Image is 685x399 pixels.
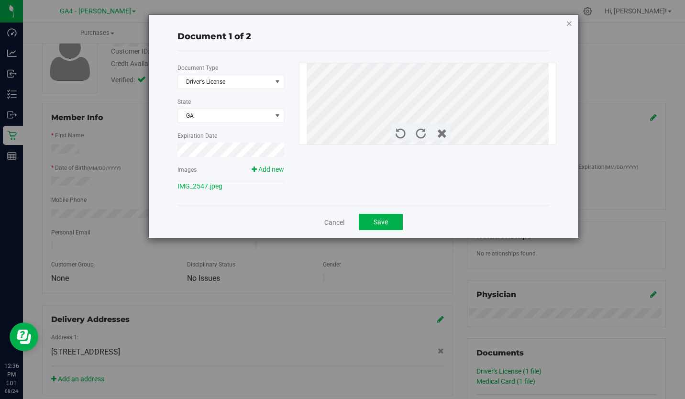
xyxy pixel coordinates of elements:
a: Cancel [324,218,344,227]
a: Add new [252,166,284,173]
span: select [272,75,284,89]
span: Add new [258,166,284,173]
button: Save [359,214,403,230]
label: Images [177,166,197,174]
span: GA [178,109,284,122]
span: Driver's License [178,75,272,89]
label: Document Type [177,64,218,72]
label: Expiration Date [177,132,217,140]
div: Document 1 of 2 [177,30,550,43]
iframe: Resource center [10,322,38,351]
span: Save [374,218,388,226]
label: State [177,98,191,106]
a: IMG_2547.jpeg [177,182,222,190]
